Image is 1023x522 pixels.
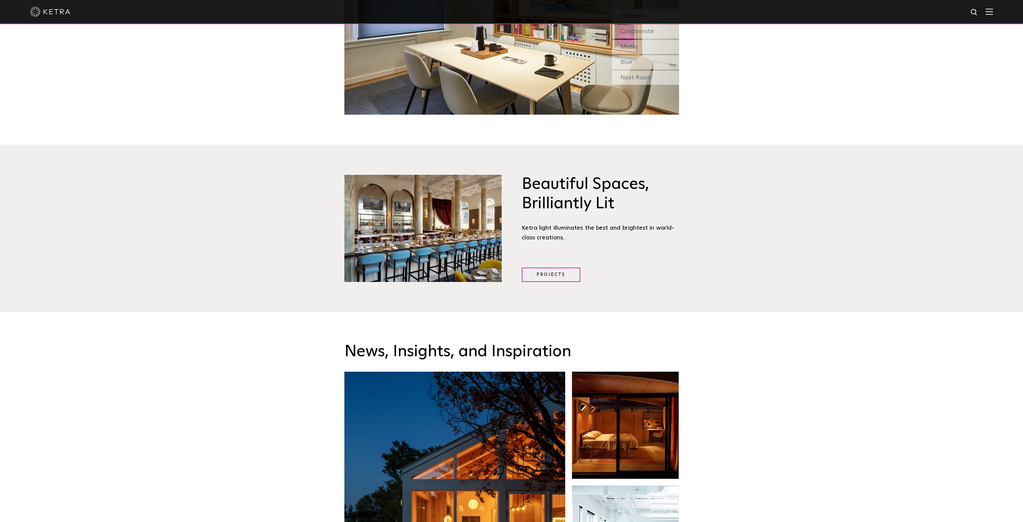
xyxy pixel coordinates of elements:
[522,268,580,282] a: Projects
[620,44,638,50] span: Media
[344,175,502,282] img: Brilliantly Lit@2x
[620,59,632,65] span: Blue
[522,175,679,213] h3: Beautiful Spaces, Brilliantly Lit
[620,28,654,34] span: Collaborate
[970,8,978,17] img: search icon
[986,8,993,15] img: Hamburger%20Nav.svg
[522,223,679,242] div: Ketra light illuminates the best and brightest in world-class creations.
[344,342,679,362] h3: News, Insights, and Inspiration
[30,7,70,17] img: ketra-logo-2019-white
[612,71,679,85] div: Next Room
